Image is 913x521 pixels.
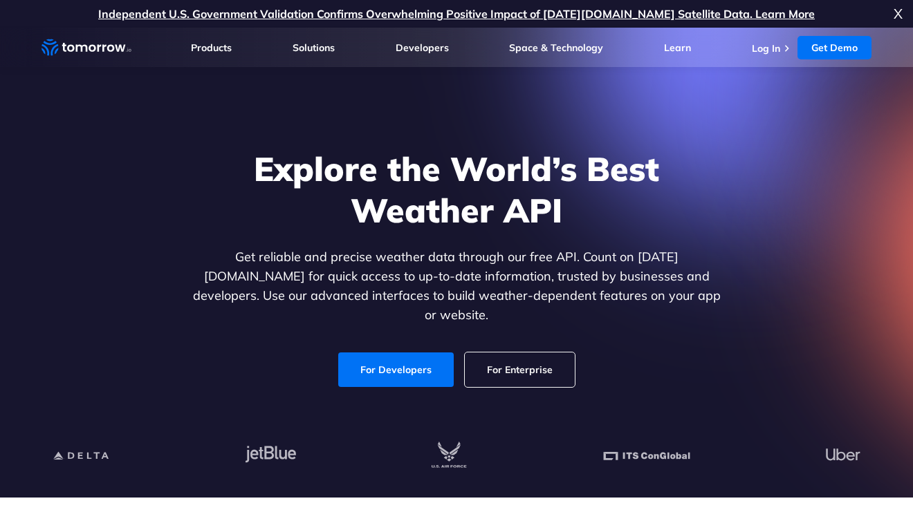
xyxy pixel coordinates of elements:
[396,41,449,54] a: Developers
[41,37,131,58] a: Home link
[98,7,815,21] a: Independent U.S. Government Validation Confirms Overwhelming Positive Impact of [DATE][DOMAIN_NAM...
[509,41,603,54] a: Space & Technology
[190,247,723,325] p: Get reliable and precise weather data through our free API. Count on [DATE][DOMAIN_NAME] for quic...
[190,148,723,231] h1: Explore the World’s Best Weather API
[293,41,335,54] a: Solutions
[338,352,454,387] a: For Developers
[664,41,691,54] a: Learn
[752,42,780,55] a: Log In
[797,36,871,59] a: Get Demo
[465,352,575,387] a: For Enterprise
[191,41,232,54] a: Products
